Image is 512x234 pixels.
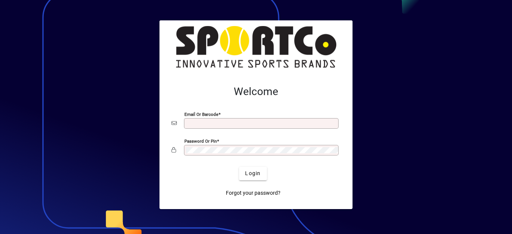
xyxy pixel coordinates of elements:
button: Login [239,167,267,180]
mat-label: Password or Pin [184,138,217,143]
span: Login [245,169,261,177]
a: Forgot your password? [223,186,284,200]
span: Forgot your password? [226,189,281,197]
h2: Welcome [172,85,340,98]
mat-label: Email or Barcode [184,111,218,117]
